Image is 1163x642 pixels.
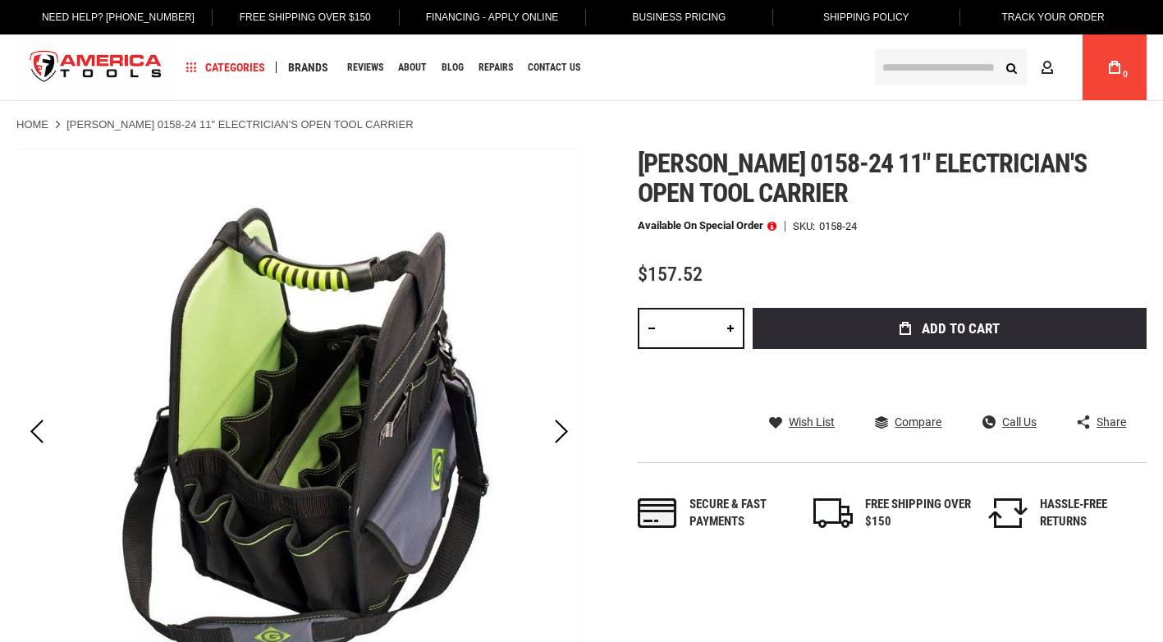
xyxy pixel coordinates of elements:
[753,308,1147,349] button: Add to Cart
[340,57,391,79] a: Reviews
[520,57,588,79] a: Contact Us
[922,322,1000,336] span: Add to Cart
[478,62,513,72] span: Repairs
[347,62,383,72] span: Reviews
[528,62,580,72] span: Contact Us
[398,62,427,72] span: About
[823,11,909,23] span: Shipping Policy
[638,498,677,528] img: payments
[638,263,703,286] span: $157.52
[1040,496,1147,531] div: HASSLE-FREE RETURNS
[689,496,796,531] div: Secure & fast payments
[875,415,941,429] a: Compare
[442,62,464,72] span: Blog
[1099,34,1130,100] a: 0
[865,496,972,531] div: FREE SHIPPING OVER $150
[769,415,835,429] a: Wish List
[1097,416,1126,428] span: Share
[638,220,776,232] p: Available on Special Order
[391,57,434,79] a: About
[281,57,336,79] a: Brands
[789,416,835,428] span: Wish List
[471,57,520,79] a: Repairs
[16,117,48,132] a: Home
[288,62,328,73] span: Brands
[16,37,176,99] img: America Tools
[16,37,176,99] a: store logo
[996,52,1027,83] button: Search
[988,498,1028,528] img: returns
[179,57,272,79] a: Categories
[895,416,941,428] span: Compare
[434,57,471,79] a: Blog
[638,148,1087,209] span: [PERSON_NAME] 0158-24 11" electrician's open tool carrier
[1002,416,1037,428] span: Call Us
[793,221,819,232] strong: SKU
[819,221,857,232] div: 0158-24
[813,498,853,528] img: shipping
[982,415,1037,429] a: Call Us
[1123,70,1128,79] span: 0
[186,62,265,73] span: Categories
[749,354,1150,360] iframe: Secure express checkout frame
[66,118,413,131] strong: [PERSON_NAME] 0158-24 11" ELECTRICIAN'S OPEN TOOL CARRIER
